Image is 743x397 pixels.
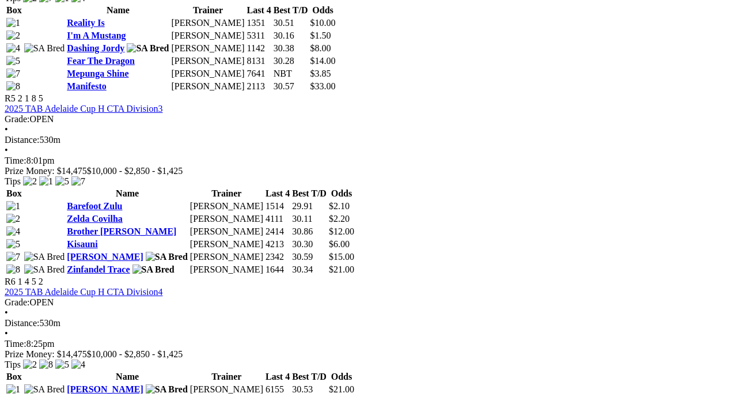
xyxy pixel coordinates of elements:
[170,43,245,54] td: [PERSON_NAME]
[265,201,290,212] td: 1514
[6,43,20,54] img: 4
[66,5,169,16] th: Name
[310,18,336,28] span: $10.00
[189,239,264,250] td: [PERSON_NAME]
[5,339,738,349] div: 8:25pm
[265,384,290,395] td: 6155
[87,166,183,176] span: $10,000 - $2,850 - $1,425
[6,81,20,92] img: 8
[5,166,738,176] div: Prize Money: $14,475
[265,264,290,275] td: 1644
[329,214,350,224] span: $2.20
[5,318,738,328] div: 530m
[5,93,16,103] span: R5
[5,135,39,145] span: Distance:
[5,360,21,369] span: Tips
[247,81,272,92] td: 2113
[55,176,69,187] img: 5
[291,226,327,237] td: 30.86
[6,264,20,275] img: 8
[5,349,738,360] div: Prize Money: $14,475
[265,251,290,263] td: 2342
[55,360,69,370] img: 5
[170,81,245,92] td: [PERSON_NAME]
[5,287,162,297] a: 2025 TAB Adelaide Cup H CTA Division4
[247,5,272,16] th: Last 4
[273,81,309,92] td: 30.57
[67,69,128,78] a: Mepunga Shine
[24,252,65,262] img: SA Bred
[24,43,65,54] img: SA Bred
[265,226,290,237] td: 2414
[247,68,272,80] td: 7641
[132,264,175,275] img: SA Bred
[67,226,176,236] a: Brother [PERSON_NAME]
[170,55,245,67] td: [PERSON_NAME]
[5,124,8,134] span: •
[67,239,97,249] a: Kisauni
[5,156,738,166] div: 8:01pm
[67,384,143,394] a: [PERSON_NAME]
[6,56,20,66] img: 5
[189,226,264,237] td: [PERSON_NAME]
[39,360,53,370] img: 8
[6,188,22,198] span: Box
[5,156,26,165] span: Time:
[5,176,21,186] span: Tips
[329,264,354,274] span: $21.00
[67,201,122,211] a: Barefoot Zulu
[170,68,245,80] td: [PERSON_NAME]
[247,30,272,41] td: 5311
[265,371,290,383] th: Last 4
[5,104,162,114] a: 2025 TAB Adelaide Cup H CTA Division3
[5,318,39,328] span: Distance:
[310,69,331,78] span: $3.85
[6,372,22,381] span: Box
[5,135,738,145] div: 530m
[6,31,20,41] img: 2
[189,201,264,212] td: [PERSON_NAME]
[273,43,309,54] td: 30.38
[67,43,124,53] a: Dashing Jordy
[189,371,264,383] th: Trainer
[291,371,327,383] th: Best T/D
[18,93,43,103] span: 2 1 8 5
[5,328,8,338] span: •
[189,264,264,275] td: [PERSON_NAME]
[6,69,20,79] img: 7
[189,213,264,225] td: [PERSON_NAME]
[291,239,327,250] td: 30.30
[5,339,26,349] span: Time:
[67,81,106,91] a: Manifesto
[265,188,290,199] th: Last 4
[6,201,20,211] img: 1
[23,360,37,370] img: 2
[310,81,336,91] span: $33.00
[71,176,85,187] img: 7
[87,349,183,359] span: $10,000 - $2,850 - $1,425
[67,31,126,40] a: I'm A Mustang
[5,308,8,317] span: •
[291,384,327,395] td: 30.53
[329,384,354,394] span: $21.00
[328,188,355,199] th: Odds
[66,188,188,199] th: Name
[310,56,336,66] span: $14.00
[189,251,264,263] td: [PERSON_NAME]
[6,214,20,224] img: 2
[24,384,65,395] img: SA Bred
[5,114,738,124] div: OPEN
[6,18,20,28] img: 1
[310,43,331,53] span: $8.00
[23,176,37,187] img: 2
[5,297,30,307] span: Grade:
[146,384,188,395] img: SA Bred
[170,30,245,41] td: [PERSON_NAME]
[67,264,130,274] a: Zinfandel Trace
[329,226,354,236] span: $12.00
[39,176,53,187] img: 1
[6,384,20,395] img: 1
[247,17,272,29] td: 1351
[67,214,122,224] a: Zelda Covilha
[67,252,143,262] a: [PERSON_NAME]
